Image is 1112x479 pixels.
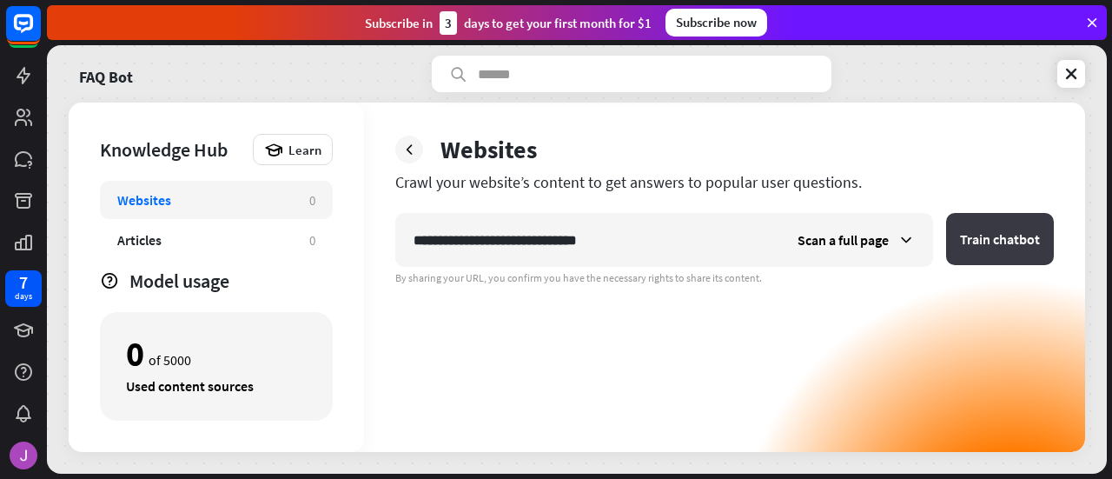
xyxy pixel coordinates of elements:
[126,377,307,395] div: Used content sources
[126,339,144,369] div: 0
[288,142,321,158] span: Learn
[117,231,162,249] div: Articles
[5,270,42,307] a: 7 days
[15,290,32,303] div: days
[309,232,315,249] div: 0
[946,213,1054,265] button: Train chatbot
[79,56,133,92] a: FAQ Bot
[395,172,1054,192] div: Crawl your website’s content to get answers to popular user questions.
[14,7,66,59] button: Open LiveChat chat widget
[395,271,1054,285] div: By sharing your URL, you confirm you have the necessary rights to share its content.
[798,231,889,249] span: Scan a full page
[100,137,244,162] div: Knowledge Hub
[365,11,652,35] div: Subscribe in days to get your first month for $1
[126,339,307,369] div: of 5000
[665,9,767,37] div: Subscribe now
[309,192,315,209] div: 0
[19,275,28,290] div: 7
[440,11,457,35] div: 3
[117,191,171,209] div: Websites
[129,269,333,293] div: Model usage
[440,134,537,165] div: Websites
